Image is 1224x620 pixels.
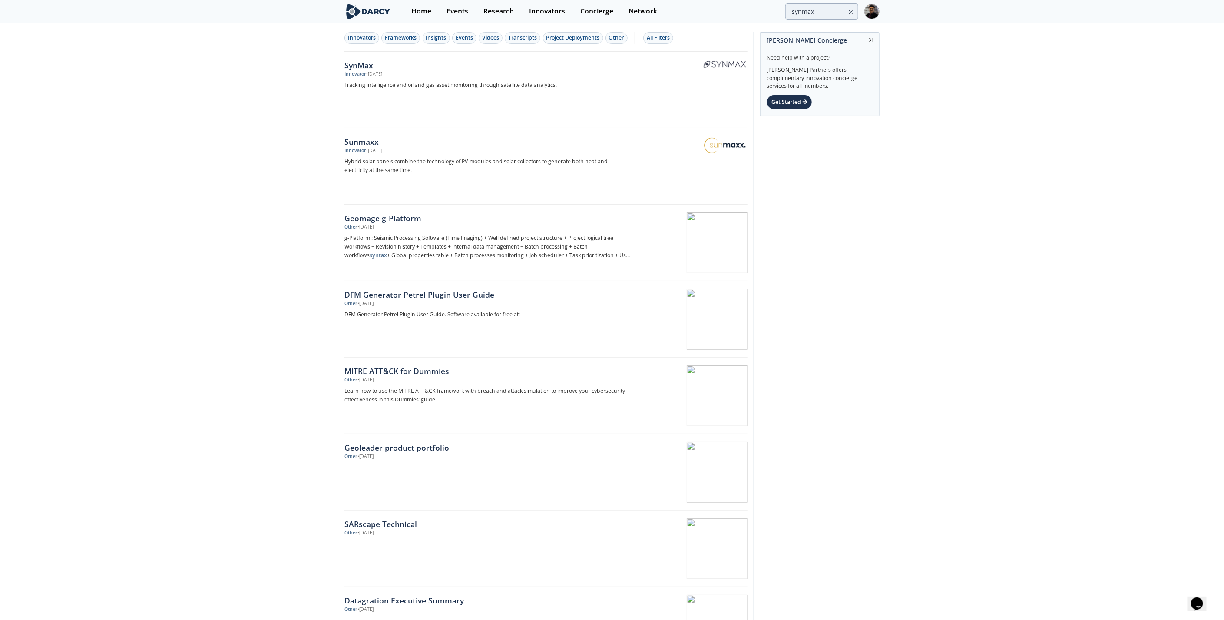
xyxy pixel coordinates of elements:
div: • [DATE] [366,147,382,154]
p: DFM Generator Petrel Plugin User Guide. Software available for free at: [344,310,632,319]
div: All Filters [647,34,670,42]
div: Other [344,377,357,384]
button: Project Deployments [543,32,603,44]
div: Other [344,606,357,613]
div: [PERSON_NAME] Partners offers complimentary innovation concierge services for all members. [767,62,873,90]
p: Learn how to use the MITRE ATT&CK framework with breach and attack simulation to improve your cyb... [344,387,632,404]
img: Sunmaxx [704,137,746,153]
div: Other [344,453,357,460]
button: Frameworks [381,32,420,44]
div: Other [344,300,357,307]
div: SARscape Technical [344,518,632,530]
div: Home [411,8,431,15]
div: Project Deployments [546,34,600,42]
div: Other [609,34,624,42]
div: Geomage g-Platform [344,212,632,224]
button: Insights [423,32,450,44]
a: DFM Generator Petrel Plugin User Guide Other •[DATE] DFM Generator Petrel Plugin User Guide. Soft... [344,281,748,358]
img: SynMax [704,61,746,68]
div: Transcripts [508,34,537,42]
p: g-Platform : Seismic Processing Software (Time Imaging) + Well defined project structure + Projec... [344,234,632,260]
div: Network [629,8,657,15]
div: Insights [426,34,447,42]
button: Transcripts [505,32,540,44]
div: • [DATE] [357,377,374,384]
img: Profile [864,4,880,19]
button: Innovators [344,32,379,44]
div: Innovators [529,8,565,15]
div: Geoleader product portfolio [344,442,632,453]
div: Videos [482,34,499,42]
div: DFM Generator Petrel Plugin User Guide [344,289,632,300]
div: Sunmaxx [344,136,632,147]
a: SARscape Technical Other •[DATE] [344,511,748,587]
a: MITRE ATT&CK for Dummies Other •[DATE] Learn how to use the MITRE ATT&CK framework with breach an... [344,358,748,434]
a: Geomage g-Platform Other •[DATE] g-Platform : Seismic Processing Software (Time Imaging) + Well d... [344,205,748,281]
div: Events [447,8,468,15]
div: • [DATE] [357,606,374,613]
p: Hybrid solar panels combine the technology of PV-modules and solar collectors to generate both he... [344,157,632,175]
button: Videos [479,32,503,44]
p: Fracking intelligence and oil and gas asset monitoring through satellite data analytics. [344,81,632,90]
div: • [DATE] [357,224,374,231]
button: All Filters [643,32,673,44]
div: Innovator [344,147,366,154]
button: Other [605,32,628,44]
div: Get Started [767,95,812,109]
div: • [DATE] [357,453,374,460]
strong: syntax [370,252,387,259]
div: Innovators [348,34,376,42]
iframe: chat widget [1188,585,1215,611]
div: Datagration Executive Summary [344,595,632,606]
div: Research [483,8,514,15]
div: Innovator [344,71,366,78]
div: [PERSON_NAME] Concierge [767,33,873,48]
img: information.svg [869,38,873,43]
div: Concierge [580,8,613,15]
a: Sunmaxx Innovator •[DATE] Hybrid solar panels combine the technology of PV-modules and solar coll... [344,128,748,205]
div: Other [344,224,357,231]
div: Events [456,34,473,42]
div: Other [344,530,357,537]
div: SynMax [344,60,632,71]
a: Geoleader product portfolio Other •[DATE] [344,434,748,511]
div: MITRE ATT&CK for Dummies [344,365,632,377]
div: • [DATE] [366,71,382,78]
div: Frameworks [385,34,417,42]
a: SynMax Innovator •[DATE] Fracking intelligence and oil and gas asset monitoring through satellite... [344,52,748,128]
div: • [DATE] [357,300,374,307]
button: Events [452,32,476,44]
div: • [DATE] [357,530,374,537]
input: Advanced Search [785,3,858,20]
img: logo-wide.svg [344,4,392,19]
div: Need help with a project? [767,48,873,62]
